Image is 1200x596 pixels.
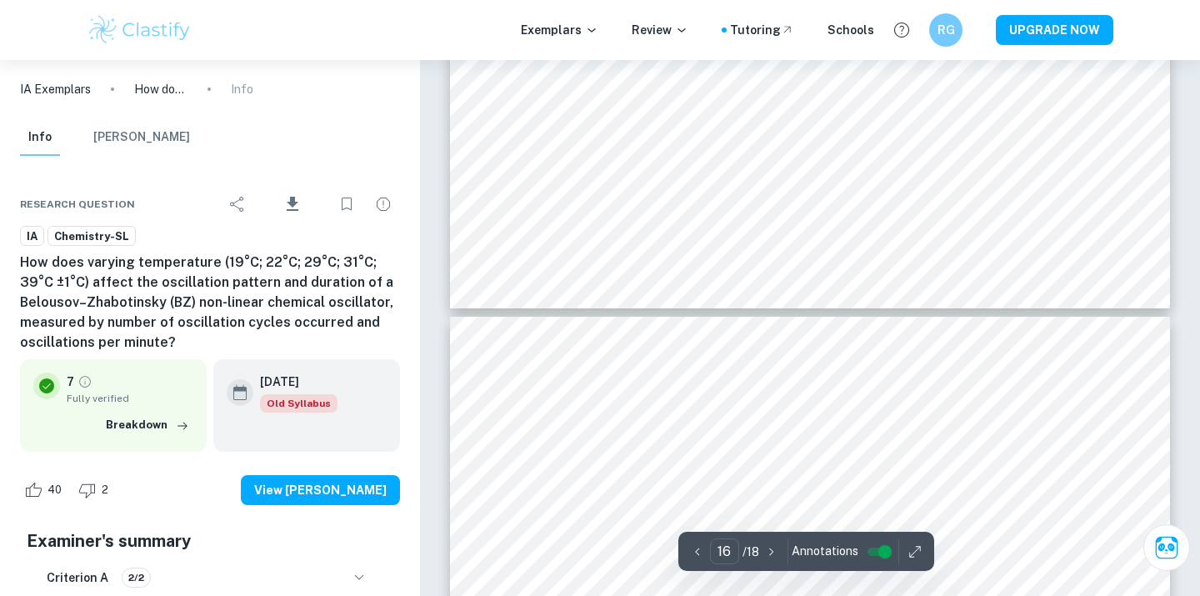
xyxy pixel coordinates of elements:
div: Bookmark [330,188,363,221]
button: UPGRADE NOW [996,15,1113,45]
button: Info [20,119,60,156]
p: Exemplars [521,21,598,39]
h6: [DATE] [260,373,324,391]
button: Help and Feedback [887,16,916,44]
a: Chemistry-SL [47,226,136,247]
span: 2 [92,482,117,498]
div: Share [221,188,254,221]
img: Clastify logo [87,13,192,47]
h5: Examiner's summary [27,528,393,553]
button: Breakdown [102,413,193,438]
h6: How does varying temperature (19°C; 22°C; 29°C; 31°C; 39°C ±1°C) affect the oscillation pattern a... [20,253,400,353]
div: Download [257,183,327,226]
p: 7 [67,373,74,391]
a: IA [20,226,44,247]
h6: RG [937,21,956,39]
a: IA Exemplars [20,80,91,98]
a: Tutoring [730,21,794,39]
span: IA [21,228,43,245]
span: Chemistry-SL [48,228,135,245]
span: Annotations [792,543,858,560]
button: RG [929,13,962,47]
a: Schools [827,21,874,39]
button: View [PERSON_NAME] [241,475,400,505]
span: Research question [20,197,135,212]
span: Fully verified [67,391,193,406]
button: Ask Clai [1143,524,1190,571]
div: Report issue [367,188,400,221]
p: Review [632,21,688,39]
span: 40 [38,482,71,498]
span: Old Syllabus [260,394,337,413]
div: Like [20,477,71,503]
button: [PERSON_NAME] [93,119,190,156]
h6: Criterion A [47,568,108,587]
p: How does varying temperature (19°C; 22°C; 29°C; 31°C; 39°C ±1°C) affect the oscillation pattern a... [134,80,187,98]
div: Dislike [74,477,117,503]
div: Starting from the May 2025 session, the Chemistry IA requirements have changed. It's OK to refer ... [260,394,337,413]
a: Grade fully verified [77,374,92,389]
p: Info [231,80,253,98]
p: / 18 [742,543,759,561]
span: 2/2 [122,570,150,585]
